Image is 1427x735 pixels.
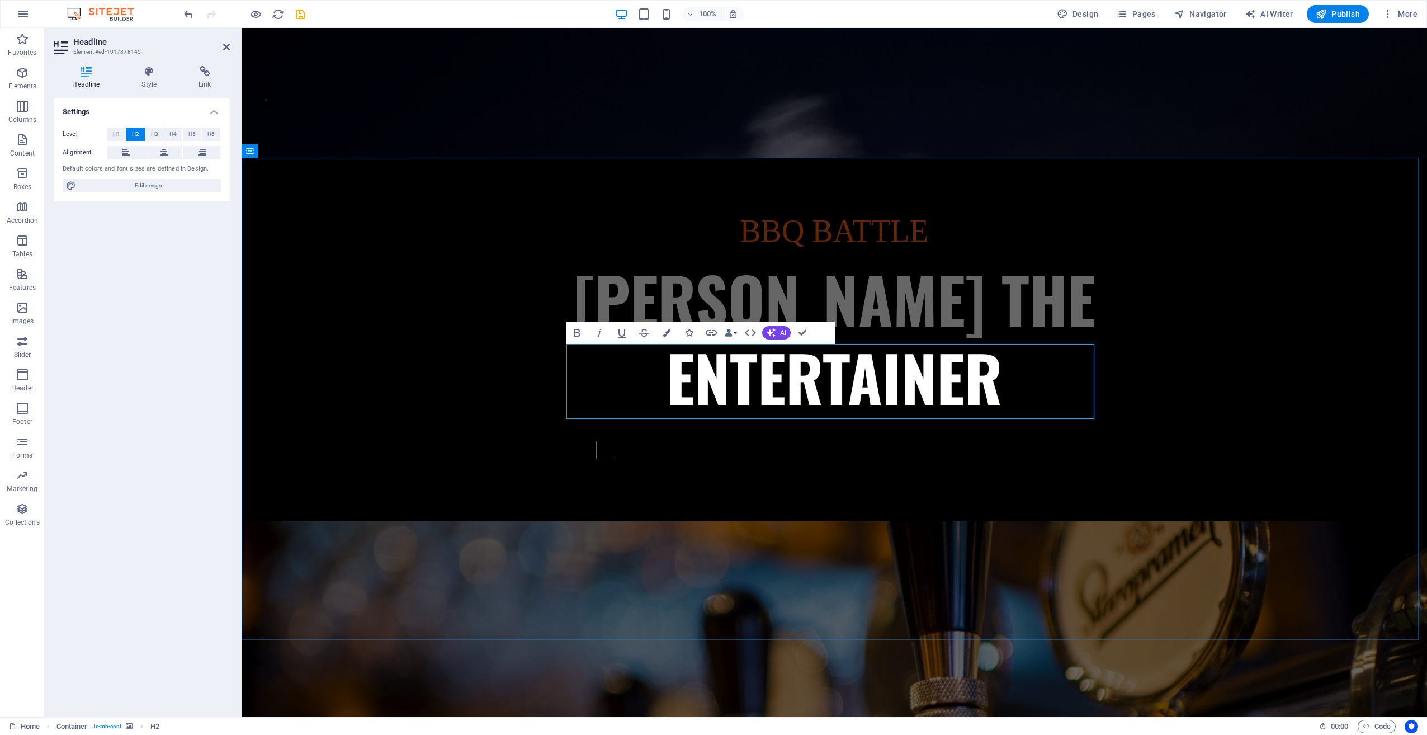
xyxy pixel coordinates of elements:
button: Publish [1307,5,1369,23]
i: Save (Ctrl+S) [294,8,307,21]
i: Reload page [272,8,285,21]
span: H3 [151,128,158,141]
p: Features [9,283,36,292]
button: Icons [678,322,700,344]
span: H5 [188,128,196,141]
button: Confirm (Ctrl+⏎) [792,322,813,344]
p: Elements [8,82,37,91]
span: H2 [132,128,139,141]
div: Default colors and font sizes are defined in Design. [63,164,221,174]
button: Strikethrough [634,322,655,344]
button: Pages [1112,5,1160,23]
a: Click to cancel selection. Double-click to open Pages [9,720,40,733]
i: Undo: Edit headline (Ctrl+Z) [182,8,195,21]
h6: 100% [699,7,717,21]
i: This element contains a background [126,723,133,729]
p: Marketing [7,484,37,493]
span: Edit design [79,179,218,192]
button: Design [1052,5,1103,23]
span: : [1339,722,1340,731]
p: Slider [14,350,31,359]
span: H6 [207,128,215,141]
p: Images [11,317,34,326]
button: Link [701,322,722,344]
p: Forms [12,451,32,460]
span: AI [780,329,786,336]
span: . ie-mh-cont [92,720,121,733]
p: Footer [12,417,32,426]
span: Click to select. Double-click to edit [56,720,88,733]
button: 100% [682,7,722,21]
p: Tables [12,249,32,258]
span: Design [1057,8,1099,20]
button: More [1378,5,1422,23]
img: Editor Logo [64,7,148,21]
button: Colors [656,322,677,344]
h2: Headline [73,37,230,47]
button: HTML [740,322,761,344]
h6: Session time [1319,720,1349,733]
nav: breadcrumb [56,720,159,733]
button: H3 [145,128,164,141]
span: AI Writer [1245,8,1293,20]
button: H6 [202,128,220,141]
button: H2 [126,128,145,141]
p: Content [10,149,35,158]
button: H5 [183,128,201,141]
p: Favorites [8,48,36,57]
span: Code [1363,720,1391,733]
button: H4 [164,128,183,141]
button: Usercentrics [1405,720,1418,733]
i: On resize automatically adjust zoom level to fit chosen device. [728,9,738,19]
h4: Style [123,66,180,89]
button: Click here to leave preview mode and continue editing [249,7,262,21]
button: H1 [107,128,126,141]
button: Data Bindings [723,322,739,344]
button: AI [762,326,791,340]
p: Accordion [7,216,38,225]
p: Collections [5,518,39,527]
span: More [1382,8,1417,20]
span: H4 [169,128,177,141]
span: H1 [113,128,120,141]
span: Publish [1316,8,1360,20]
button: reload [271,7,285,21]
span: Navigator [1174,8,1227,20]
button: Navigator [1169,5,1231,23]
div: Design (Ctrl+Alt+Y) [1052,5,1103,23]
p: Boxes [13,182,32,191]
h4: Link [180,66,230,89]
span: 00 00 [1331,720,1348,733]
p: Columns [8,115,36,124]
button: Edit design [63,179,221,192]
h4: Headline [54,66,123,89]
button: save [294,7,307,21]
button: Underline (Ctrl+U) [611,322,632,344]
label: Level [63,128,107,141]
button: undo [182,7,195,21]
label: Alignment [63,146,107,159]
span: Click to select. Double-click to edit [150,720,159,733]
button: AI Writer [1240,5,1298,23]
button: Code [1358,720,1396,733]
h4: Settings [54,98,230,119]
button: Bold (Ctrl+B) [566,322,588,344]
button: Italic (Ctrl+I) [589,322,610,344]
h3: Element #ed-1017878145 [73,47,207,57]
p: Header [11,384,34,393]
span: Pages [1116,8,1155,20]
